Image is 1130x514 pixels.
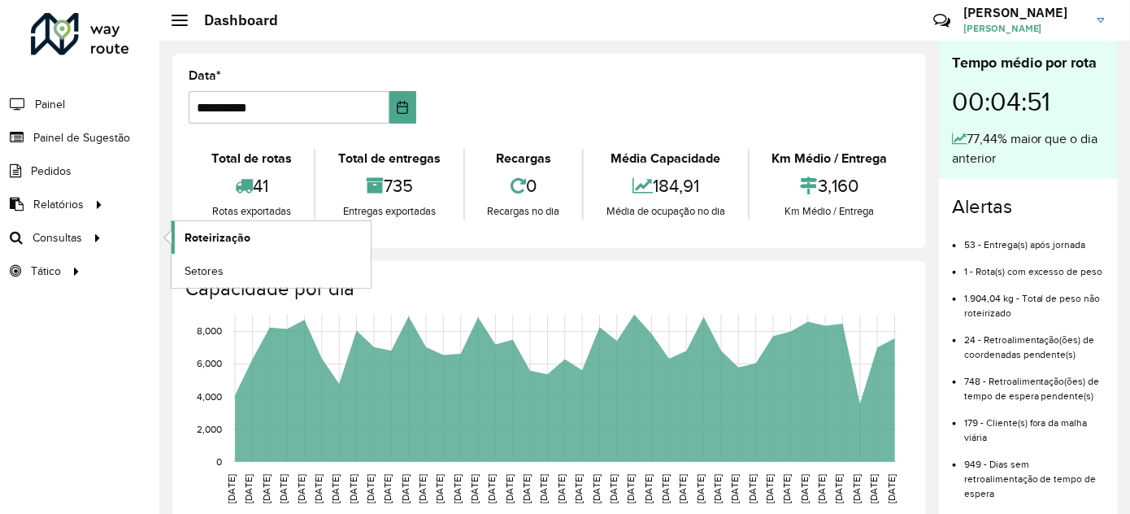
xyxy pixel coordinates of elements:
text: [DATE] [695,474,706,503]
div: 735 [319,168,459,203]
text: [DATE] [573,474,584,503]
li: 1 - Rota(s) com excesso de peso [964,252,1105,279]
text: [DATE] [243,474,254,503]
div: 41 [193,168,310,203]
text: [DATE] [764,474,775,503]
text: [DATE] [417,474,428,503]
text: [DATE] [487,474,498,503]
text: [DATE] [816,474,827,503]
span: Consultas [33,229,82,246]
text: [DATE] [678,474,689,503]
a: Roteirização [172,221,371,254]
div: Total de entregas [319,149,459,168]
li: 53 - Entrega(s) após jornada [964,225,1105,252]
div: Entregas exportadas [319,203,459,220]
text: [DATE] [521,474,532,503]
text: [DATE] [400,474,411,503]
text: [DATE] [869,474,880,503]
div: 3,160 [754,168,906,203]
span: Setores [185,263,224,280]
h3: [PERSON_NAME] [963,5,1085,20]
div: Recargas no dia [469,203,578,220]
text: [DATE] [452,474,463,503]
text: [DATE] [296,474,306,503]
div: Média de ocupação no dia [588,203,743,220]
text: [DATE] [382,474,393,503]
div: Km Médio / Entrega [754,149,906,168]
text: 6,000 [197,359,222,369]
div: 0 [469,168,578,203]
span: [PERSON_NAME] [963,21,1085,36]
text: 4,000 [197,391,222,402]
h2: Dashboard [188,11,278,29]
div: Km Médio / Entrega [754,203,906,220]
text: [DATE] [834,474,845,503]
span: Painel de Sugestão [33,129,130,146]
text: [DATE] [782,474,793,503]
text: [DATE] [469,474,480,503]
li: 748 - Retroalimentação(ões) de tempo de espera pendente(s) [964,362,1105,403]
div: Rotas exportadas [193,203,310,220]
text: [DATE] [730,474,741,503]
div: 77,44% maior que o dia anterior [952,129,1105,168]
text: 8,000 [197,326,222,337]
text: 2,000 [197,424,222,434]
text: [DATE] [712,474,723,503]
text: [DATE] [799,474,810,503]
span: Tático [31,263,61,280]
text: [DATE] [278,474,289,503]
text: [DATE] [539,474,550,503]
text: [DATE] [434,474,445,503]
h4: Alertas [952,195,1105,219]
div: 184,91 [588,168,743,203]
button: Choose Date [389,91,416,124]
li: 949 - Dias sem retroalimentação de tempo de espera [964,445,1105,501]
text: 0 [216,456,222,467]
text: [DATE] [591,474,602,503]
div: Tempo médio por rota [952,52,1105,74]
a: Setores [172,255,371,287]
text: [DATE] [608,474,619,503]
text: [DATE] [226,474,237,503]
text: [DATE] [851,474,862,503]
span: Relatórios [33,196,84,213]
text: [DATE] [625,474,636,503]
li: 1.904,04 kg - Total de peso não roteirizado [964,279,1105,320]
text: [DATE] [747,474,758,503]
a: Contato Rápido [924,3,959,38]
h4: Capacidade por dia [185,277,910,301]
span: Painel [35,96,65,113]
text: [DATE] [886,474,897,503]
span: Pedidos [31,163,72,180]
div: Recargas [469,149,578,168]
label: Data [189,66,221,85]
text: [DATE] [643,474,654,503]
text: [DATE] [556,474,567,503]
li: 24 - Retroalimentação(ões) de coordenadas pendente(s) [964,320,1105,362]
text: [DATE] [365,474,376,503]
text: [DATE] [313,474,324,503]
text: [DATE] [504,474,515,503]
div: Média Capacidade [588,149,743,168]
text: [DATE] [348,474,359,503]
text: [DATE] [660,474,671,503]
div: 00:04:51 [952,74,1105,129]
li: 179 - Cliente(s) fora da malha viária [964,403,1105,445]
span: Roteirização [185,229,250,246]
div: Total de rotas [193,149,310,168]
text: [DATE] [261,474,272,503]
text: [DATE] [330,474,341,503]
